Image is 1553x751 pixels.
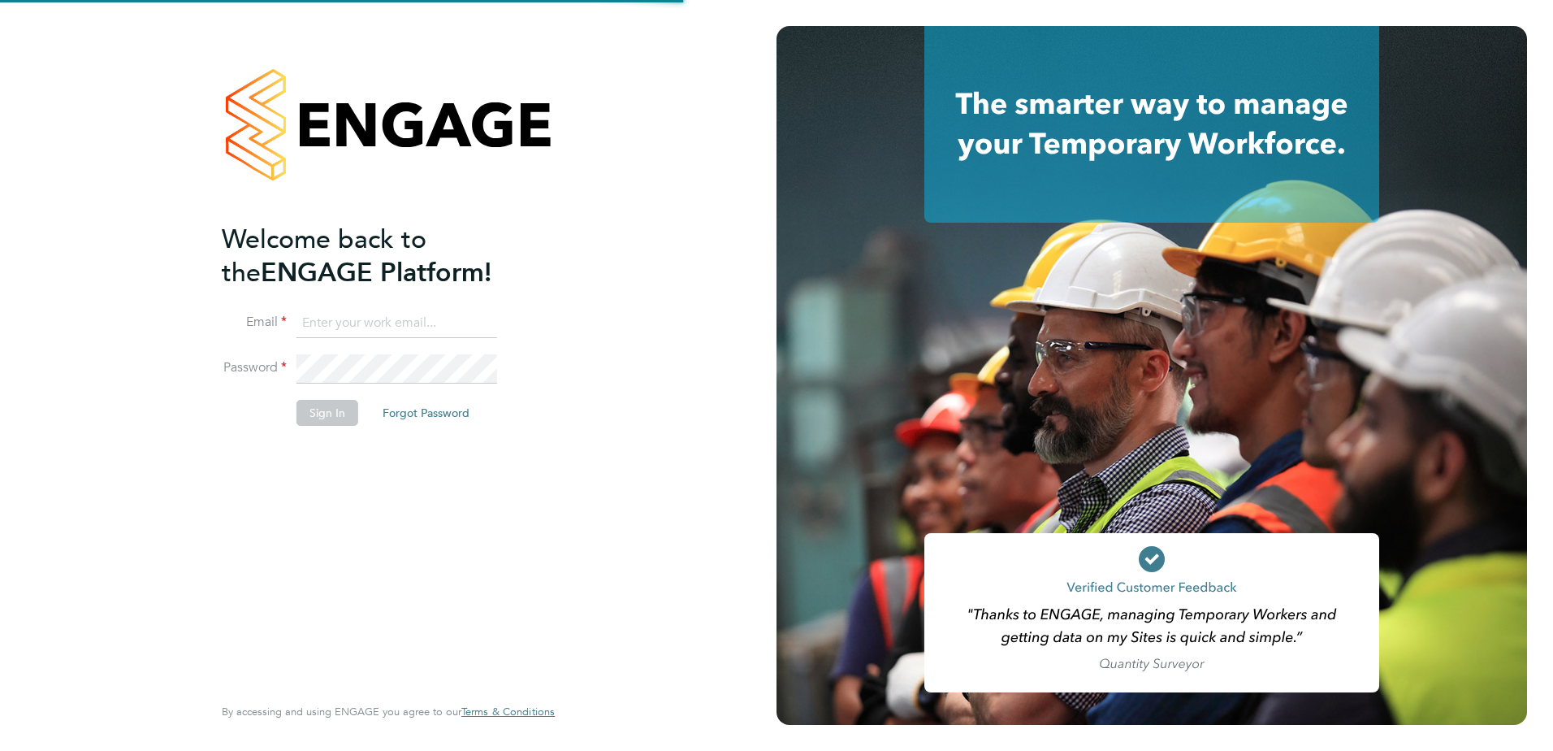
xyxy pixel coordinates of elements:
[222,359,287,376] label: Password
[222,223,539,289] h2: ENGAGE Platform!
[296,400,358,426] button: Sign In
[461,705,555,718] span: Terms & Conditions
[222,314,287,331] label: Email
[296,309,497,338] input: Enter your work email...
[222,705,555,718] span: By accessing and using ENGAGE you agree to our
[222,224,426,289] span: Welcome back to the
[461,705,555,718] a: Terms & Conditions
[370,400,482,426] button: Forgot Password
